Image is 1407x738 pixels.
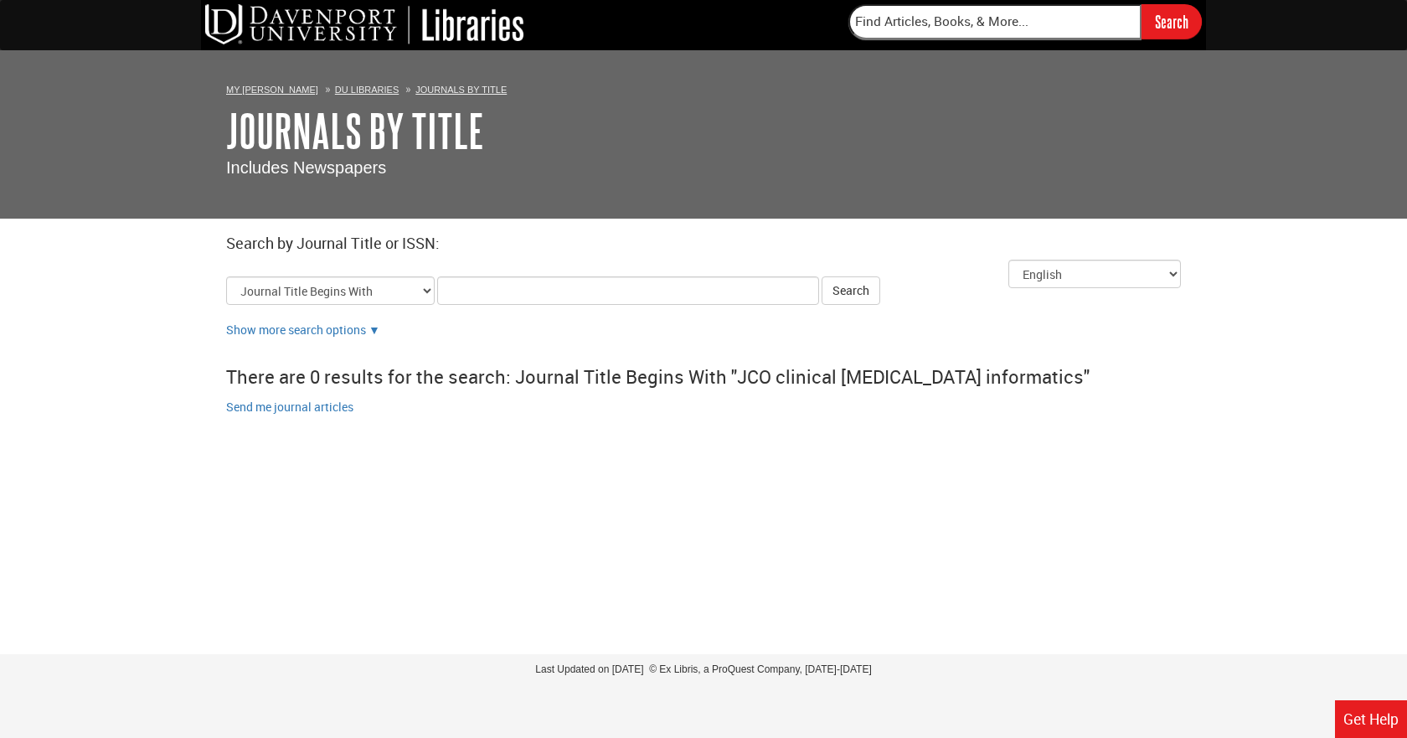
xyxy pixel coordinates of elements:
[1142,4,1202,39] input: Search
[226,355,1181,398] div: There are 0 results for the search: Journal Title Begins With "JCO clinical [MEDICAL_DATA] inform...
[368,322,380,338] a: Show more search options
[226,399,353,415] a: Send me journal articles
[226,235,1181,252] h2: Search by Journal Title or ISSN:
[226,80,1181,97] ol: Breadcrumbs
[822,276,880,305] button: Search
[226,85,318,95] a: My [PERSON_NAME]
[335,85,399,95] a: DU Libraries
[1335,700,1407,738] a: Get Help
[226,156,1181,180] p: Includes Newspapers
[415,85,507,95] a: Journals By Title
[226,105,484,157] a: Journals By Title
[848,4,1142,39] input: Find Articles, Books, & More...
[205,4,523,44] img: DU Libraries
[226,322,366,338] a: Show more search options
